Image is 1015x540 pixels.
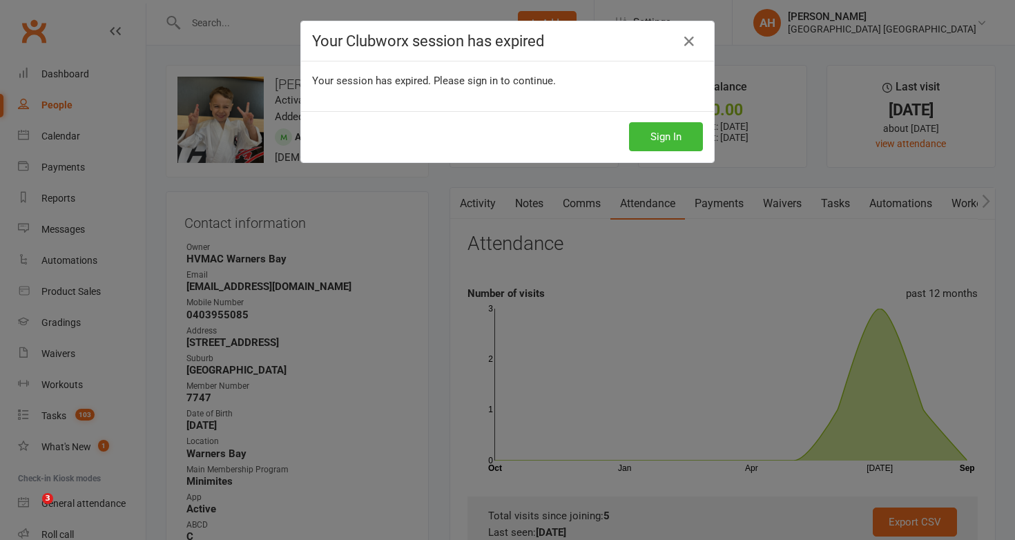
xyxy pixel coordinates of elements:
[312,32,703,50] h4: Your Clubworx session has expired
[14,493,47,526] iframe: Intercom live chat
[312,75,556,87] span: Your session has expired. Please sign in to continue.
[678,30,700,52] a: Close
[629,122,703,151] button: Sign In
[42,493,53,504] span: 3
